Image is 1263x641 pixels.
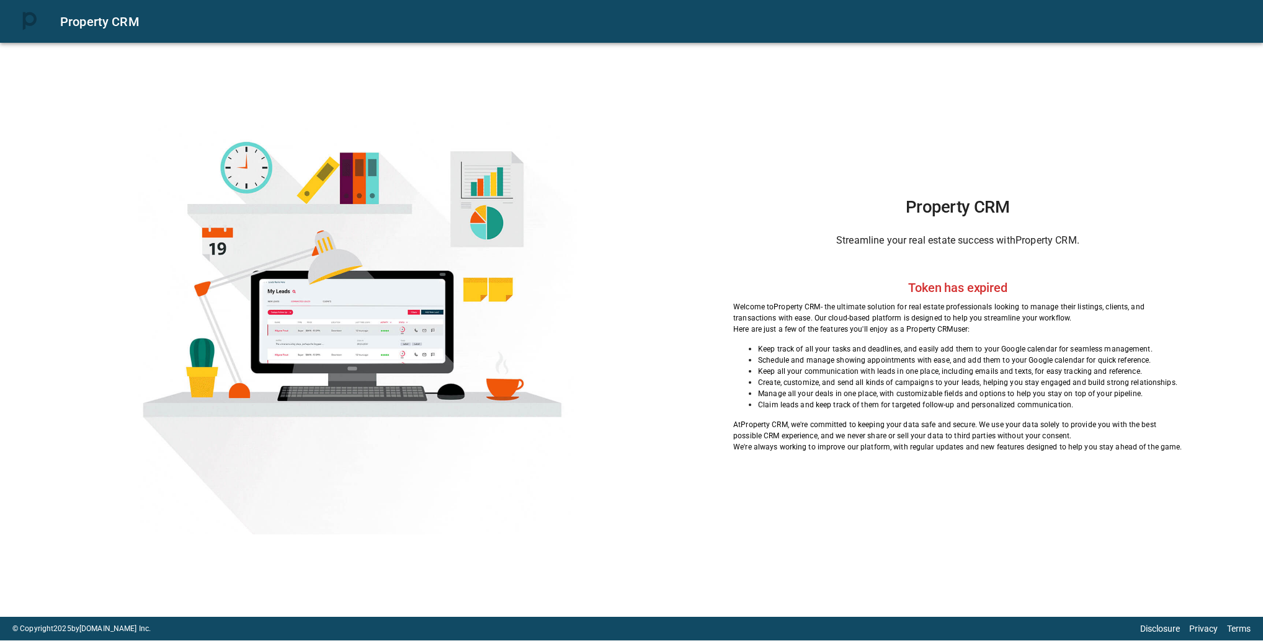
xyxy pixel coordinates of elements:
p: At Property CRM , we're committed to keeping your data safe and secure. We use your data solely t... [733,419,1182,441]
h6: Streamline your real estate success with Property CRM . [733,232,1182,249]
p: Schedule and manage showing appointments with ease, and add them to your Google calendar for quic... [758,355,1182,366]
p: Create, customize, and send all kinds of campaigns to your leads, helping you stay engaged and bu... [758,377,1182,388]
p: Here are just a few of the features you'll enjoy as a Property CRM user: [733,324,1182,335]
a: Terms [1227,624,1251,634]
p: Keep all your communication with leads in one place, including emails and texts, for easy trackin... [758,366,1182,377]
h1: Property CRM [733,197,1182,217]
p: Manage all your deals in one place, with customizable fields and options to help you stay on top ... [758,388,1182,399]
a: Disclosure [1140,624,1180,634]
a: Privacy [1189,624,1218,634]
a: [DOMAIN_NAME] Inc. [79,624,151,633]
p: © Copyright 2025 by [12,623,151,634]
p: Claim leads and keep track of them for targeted follow-up and personalized communication. [758,399,1182,410]
p: Keep track of all your tasks and deadlines, and easily add them to your Google calendar for seaml... [758,343,1182,355]
p: Welcome to Property CRM - the ultimate solution for real estate professionals looking to manage t... [733,301,1182,324]
p: We're always working to improve our platform, with regular updates and new features designed to h... [733,441,1182,453]
div: Property CRM [60,12,1248,32]
h2: Token has expired [908,280,1007,295]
